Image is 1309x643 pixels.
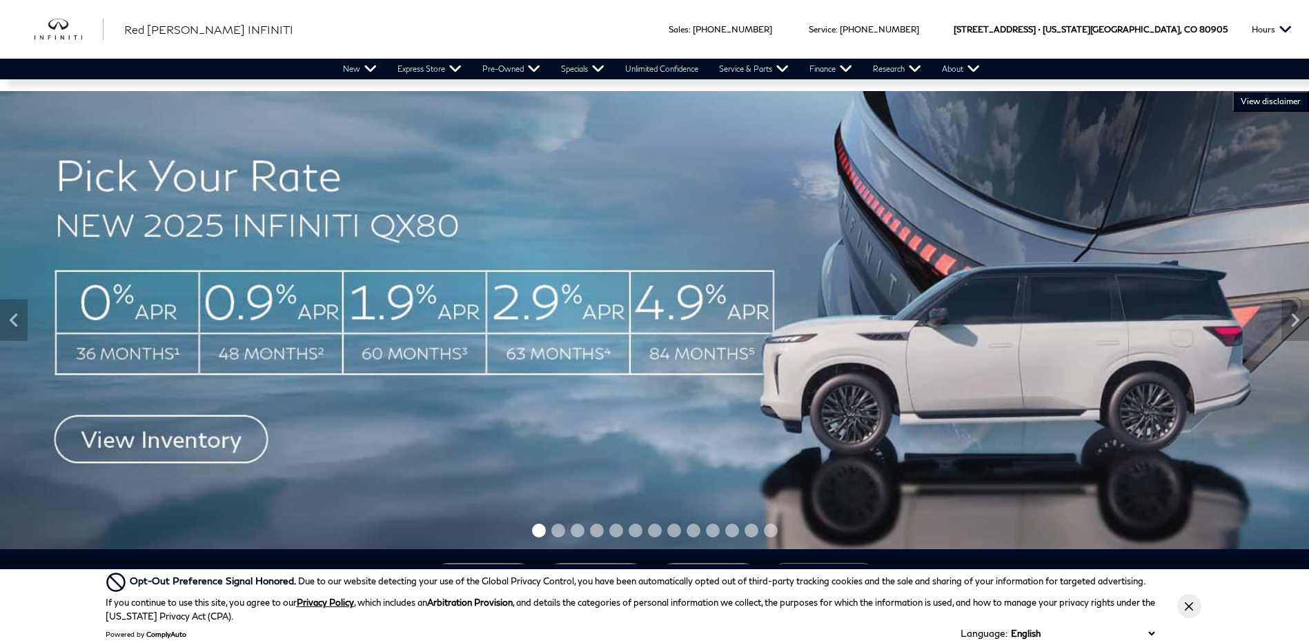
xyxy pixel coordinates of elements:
[609,524,623,537] span: Go to slide 5
[764,524,778,537] span: Go to slide 13
[124,21,293,38] a: Red [PERSON_NAME] INFINITI
[1177,594,1201,618] button: Close Button
[532,524,546,537] span: Go to slide 1
[809,24,836,34] span: Service
[1232,91,1309,112] button: VIEW DISCLAIMER
[709,59,799,79] a: Service & Parts
[472,59,551,79] a: Pre-Owned
[615,59,709,79] a: Unlimited Confidence
[863,59,932,79] a: Research
[799,59,863,79] a: Finance
[551,524,565,537] span: Go to slide 2
[689,24,691,34] span: :
[693,24,772,34] a: [PHONE_NUMBER]
[1007,626,1158,640] select: Language Select
[427,597,513,608] strong: Arbitration Provision
[124,23,293,36] span: Red [PERSON_NAME] INFINITI
[656,564,760,598] button: Model
[387,59,472,79] a: Express Store
[840,24,919,34] a: [PHONE_NUMBER]
[106,630,186,638] div: Powered by
[146,630,186,638] a: ComplyAuto
[1241,96,1301,107] span: VIEW DISCLAIMER
[706,524,720,537] span: Go to slide 10
[106,597,1155,622] p: If you continue to use this site, you agree to our , which includes an , and details the categori...
[333,59,990,79] nav: Main Navigation
[297,597,354,608] a: Privacy Policy
[629,524,642,537] span: Go to slide 6
[35,19,104,41] a: infiniti
[725,524,739,537] span: Go to slide 11
[932,59,990,79] a: About
[130,573,1145,588] div: Due to our website detecting your use of the Global Privacy Control, you have been automatically ...
[836,24,838,34] span: :
[954,24,1228,34] a: [STREET_ADDRESS] • [US_STATE][GEOGRAPHIC_DATA], CO 80905
[431,564,535,598] button: Type
[551,59,615,79] a: Specials
[768,563,879,597] button: Search
[745,524,758,537] span: Go to slide 12
[544,564,648,598] button: Year
[571,524,584,537] span: Go to slide 3
[961,629,1007,638] div: Language:
[687,524,700,537] span: Go to slide 9
[35,19,104,41] img: INFINITI
[648,524,662,537] span: Go to slide 7
[130,575,298,586] span: Opt-Out Preference Signal Honored .
[667,524,681,537] span: Go to slide 8
[590,524,604,537] span: Go to slide 4
[333,59,387,79] a: New
[1281,299,1309,341] div: Next
[669,24,689,34] span: Sales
